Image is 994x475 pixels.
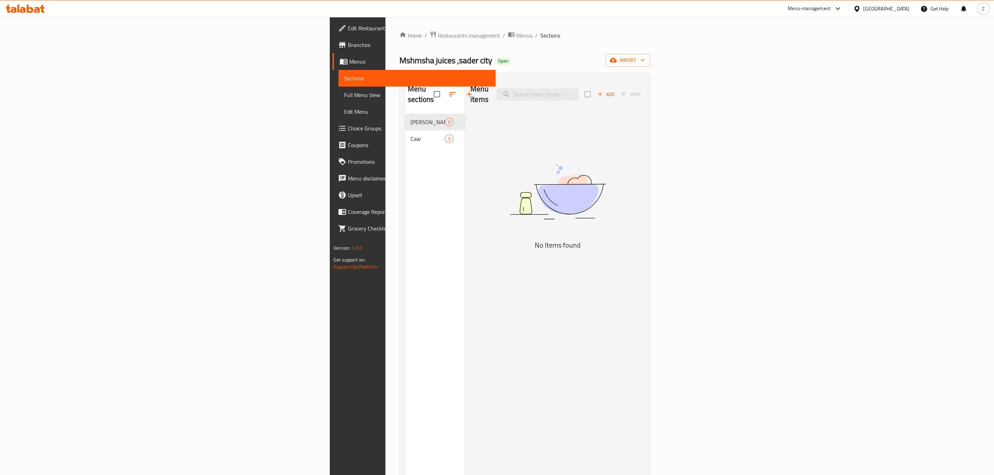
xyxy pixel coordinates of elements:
span: Edit Restaurant [348,24,490,32]
div: Ali baba [411,118,445,126]
button: Add [595,89,617,100]
span: Promotions [348,158,490,166]
h5: No Items found [471,240,645,251]
a: Menu disclaimer [333,170,496,187]
a: Upsell [333,187,496,203]
a: Branches [333,37,496,53]
a: Promotions [333,153,496,170]
button: import [606,54,650,67]
a: Support.OpsPlatform [333,262,377,271]
a: Edit Menu [339,103,496,120]
span: Coverage Report [348,208,490,216]
span: Z [982,5,985,13]
nav: Menu sections [405,111,465,150]
input: search [497,88,579,100]
span: Sections [540,31,560,40]
span: 0 [445,119,453,126]
a: Coverage Report [333,203,496,220]
span: Open [495,58,511,64]
a: Menus [333,53,496,70]
span: 1.0.0 [352,243,363,252]
a: Sections [339,70,496,87]
a: Menus [508,31,532,40]
a: Coupons [333,137,496,153]
a: Choice Groups [333,120,496,137]
span: Menu disclaimer [348,174,490,183]
span: Full Menu View [344,91,490,99]
span: Get support on: [333,255,365,264]
span: Sort sections [444,86,461,103]
li: / [535,31,538,40]
span: [PERSON_NAME] [411,118,445,126]
span: Select all sections [430,87,444,102]
a: Edit Restaurant [333,20,496,37]
span: 0 [445,136,453,142]
div: items [445,135,454,143]
span: Coupons [348,141,490,149]
span: Add [597,90,615,98]
span: Menus [516,31,532,40]
div: [GEOGRAPHIC_DATA] [864,5,909,13]
span: Branches [348,41,490,49]
li: / [503,31,505,40]
nav: breadcrumb [399,31,650,40]
span: Sections [344,74,490,82]
a: Grocery Checklist [333,220,496,237]
span: Grocery Checklist [348,224,490,233]
span: Sort items [617,89,645,100]
img: dish.svg [471,146,645,238]
div: items [445,118,454,126]
span: Version: [333,243,350,252]
span: import [611,56,645,65]
div: Open [495,57,511,65]
span: Add item [595,89,617,100]
div: [PERSON_NAME]0 [405,114,465,130]
div: Menu-management [788,5,831,13]
a: Full Menu View [339,87,496,103]
span: Edit Menu [344,107,490,116]
span: Menus [349,57,490,66]
div: Caw0 [405,130,465,147]
span: Choice Groups [348,124,490,132]
button: Add section [461,86,478,103]
span: Caw [411,135,445,143]
span: Upsell [348,191,490,199]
